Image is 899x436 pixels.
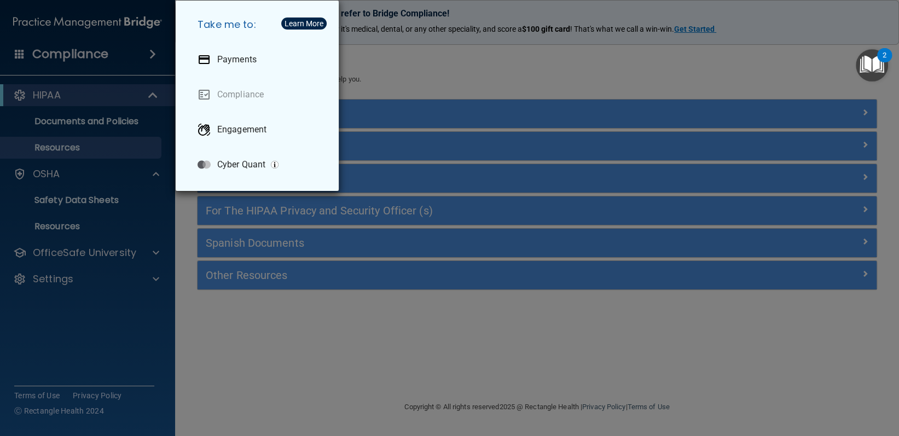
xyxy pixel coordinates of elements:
button: Open Resource Center, 2 new notifications [856,49,888,82]
a: Compliance [189,79,330,110]
a: Payments [189,44,330,75]
a: Engagement [189,114,330,145]
p: Engagement [217,124,266,135]
h5: Take me to: [189,9,330,40]
div: Learn More [285,20,323,27]
button: Learn More [281,18,327,30]
p: Cyber Quant [217,159,265,170]
p: Payments [217,54,257,65]
a: Cyber Quant [189,149,330,180]
div: 2 [883,55,886,69]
